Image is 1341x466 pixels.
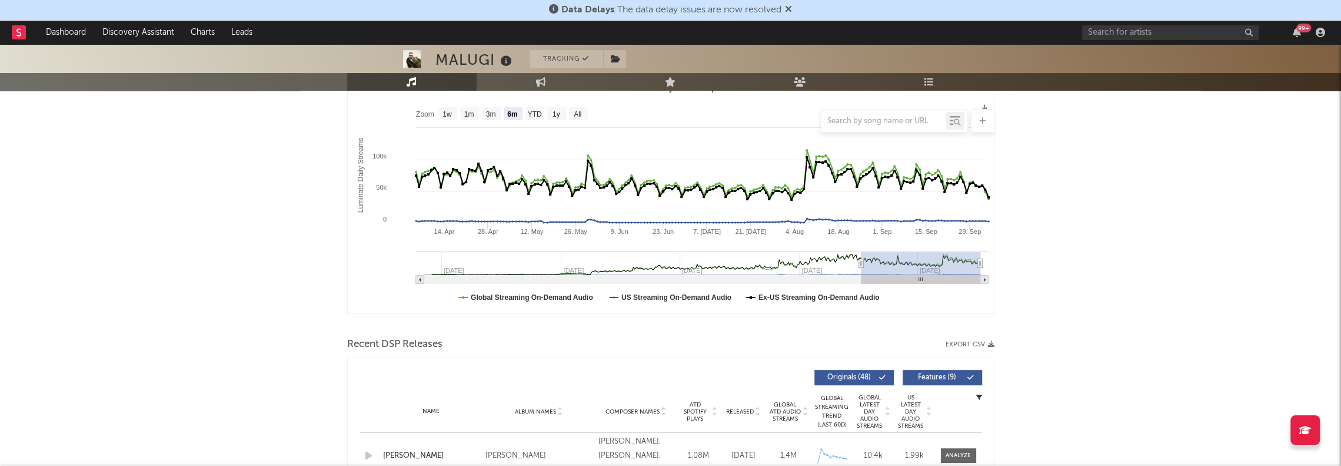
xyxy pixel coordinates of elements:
[827,228,849,235] text: 18. Aug
[383,450,480,462] a: [PERSON_NAME]
[520,228,544,235] text: 12. May
[561,5,614,15] span: Data Delays
[383,407,480,416] div: Name
[680,401,711,422] span: ATD Spotify Plays
[735,228,766,235] text: 21. [DATE]
[471,293,593,302] text: Global Streaming On-Demand Audio
[680,450,718,462] div: 1.08M
[434,228,454,235] text: 14. Apr
[1293,28,1301,37] button: 99+
[814,370,894,385] button: Originals(48)
[873,228,891,235] text: 1. Sep
[1296,24,1311,32] div: 99 +
[914,228,937,235] text: 15. Sep
[814,394,850,429] div: Global Streaming Trend (Last 60D)
[38,21,94,44] a: Dashboard
[821,117,946,126] input: Search by song name or URL
[530,50,603,68] button: Tracking
[435,50,515,70] div: MALUGI
[376,184,387,191] text: 50k
[856,450,891,462] div: 10.4k
[758,293,879,302] text: Ex-US Streaming On-Demand Audio
[561,5,781,15] span: : The data delay issues are now resolved
[182,21,223,44] a: Charts
[724,450,763,462] div: [DATE]
[785,5,792,15] span: Dismiss
[485,449,546,463] div: [PERSON_NAME]
[605,408,660,415] span: Composer Names
[94,21,182,44] a: Discovery Assistant
[223,21,261,44] a: Leads
[477,228,498,235] text: 28. Apr
[726,408,754,415] span: Released
[372,153,387,160] text: 100k
[856,394,884,429] span: Global Latest Day Audio Streams
[621,293,731,302] text: US Streaming On-Demand Audio
[903,370,982,385] button: Features(9)
[1082,25,1259,40] input: Search for artists
[785,228,803,235] text: 4. Aug
[959,228,981,235] text: 29. Sep
[897,450,932,462] div: 1.99k
[769,401,801,422] span: Global ATD Audio Streams
[946,341,994,348] button: Export CSV
[652,228,673,235] text: 23. Jun
[693,228,721,235] text: 7. [DATE]
[910,374,964,381] span: Features ( 9 )
[382,216,386,223] text: 0
[515,408,556,415] span: Album Names
[769,450,808,462] div: 1.4M
[822,374,876,381] span: Originals ( 48 )
[610,228,628,235] text: 9. Jun
[356,138,364,213] text: Luminate Daily Streams
[564,228,587,235] text: 26. May
[897,394,925,429] span: US Latest Day Audio Streams
[347,338,442,352] span: Recent DSP Releases
[348,78,994,313] svg: Luminate Daily Consumption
